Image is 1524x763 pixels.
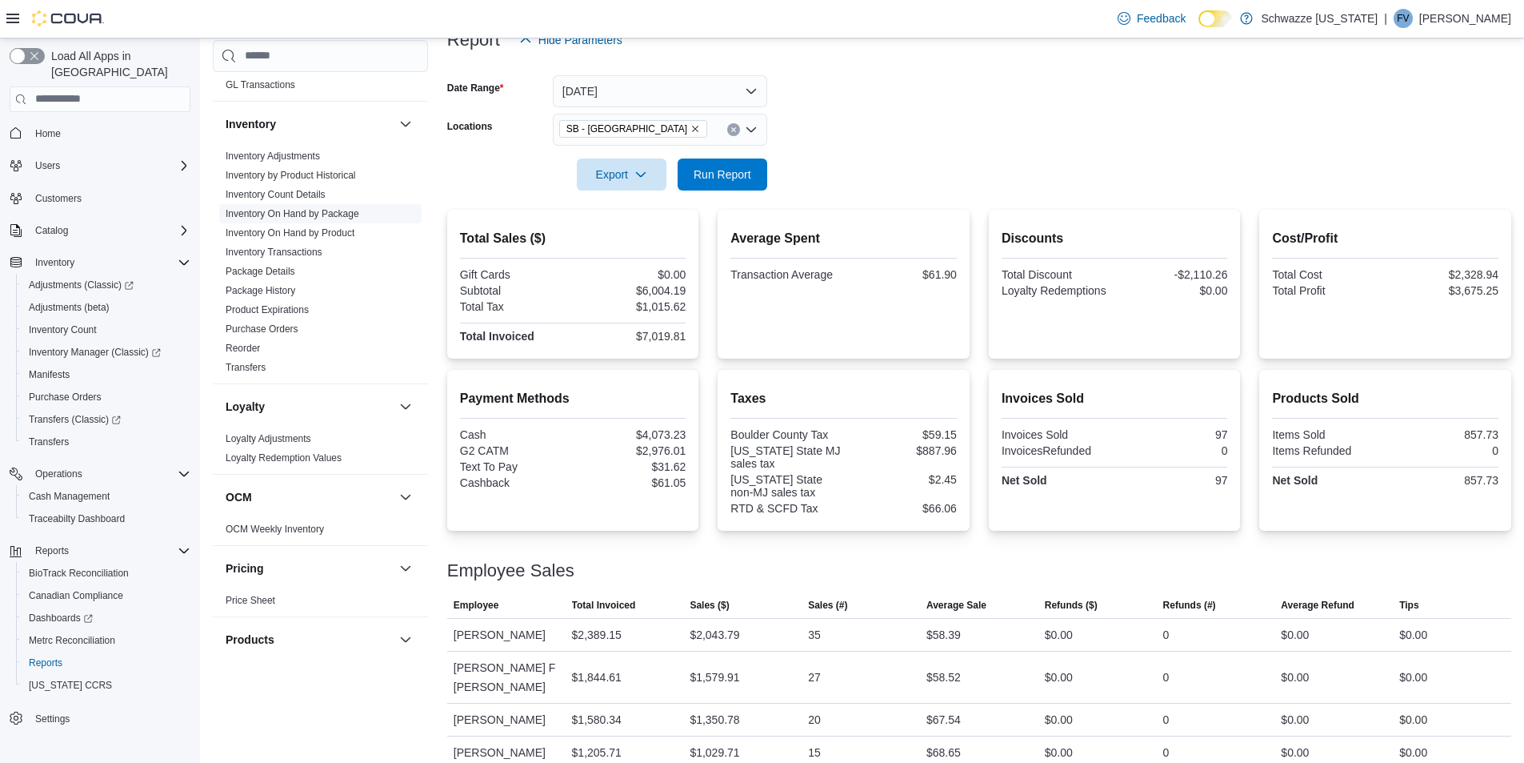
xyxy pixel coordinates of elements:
div: $6,004.19 [576,284,686,297]
div: Text To Pay [460,460,570,473]
div: [PERSON_NAME] F [PERSON_NAME] [447,652,566,703]
button: Operations [3,463,197,485]
button: Inventory [396,114,415,134]
span: Hide Parameters [538,32,622,48]
div: 0 [1163,743,1170,762]
a: Adjustments (Classic) [22,275,140,295]
span: BioTrack Reconciliation [22,564,190,583]
span: Export [586,159,657,191]
button: Inventory Count [16,319,197,341]
span: OCM Weekly Inventory [226,523,324,536]
span: Catalog [35,224,68,237]
button: Pricing [226,560,393,576]
button: Reports [29,541,75,560]
a: Inventory Manager (Classic) [22,343,167,362]
span: Reorder [226,342,260,355]
div: $0.00 [1281,743,1309,762]
h2: Invoices Sold [1002,389,1228,408]
span: Inventory Count [22,320,190,339]
div: $1,844.61 [572,668,622,687]
span: Inventory Count Details [226,188,326,201]
span: Traceabilty Dashboard [22,509,190,528]
span: Price Sheet [226,594,275,607]
span: Customers [29,188,190,208]
a: Settings [29,709,76,729]
button: Purchase Orders [16,386,197,408]
div: $1,205.71 [572,743,622,762]
a: Metrc Reconciliation [22,631,122,650]
strong: Net Sold [1272,474,1318,487]
h3: Inventory [226,116,276,132]
div: $66.06 [847,502,957,515]
span: Adjustments (Classic) [22,275,190,295]
span: BioTrack Reconciliation [29,567,129,580]
span: Home [29,123,190,143]
span: Refunds ($) [1045,599,1098,612]
div: 20 [808,710,821,729]
button: Metrc Reconciliation [16,629,197,652]
div: Items Refunded [1272,444,1382,457]
div: Gift Cards [460,268,570,281]
a: Adjustments (beta) [22,298,116,317]
button: Catalog [3,219,197,242]
h2: Discounts [1002,229,1228,248]
span: Adjustments (beta) [22,298,190,317]
a: Transfers [22,432,75,452]
div: [US_STATE] State non-MJ sales tax [730,473,840,499]
button: Adjustments (beta) [16,296,197,319]
span: Operations [35,468,82,480]
div: $3,675.25 [1389,284,1498,297]
button: Hide Parameters [513,24,629,56]
h2: Payment Methods [460,389,686,408]
div: -$2,110.26 [1118,268,1227,281]
div: $1,580.34 [572,710,622,729]
h2: Total Sales ($) [460,229,686,248]
div: $58.39 [926,625,961,645]
button: Open list of options [745,123,758,136]
label: Locations [447,120,493,133]
div: Loyalty Redemptions [1002,284,1111,297]
a: Package History [226,285,295,296]
a: Inventory Transactions [226,247,322,258]
div: 35 [808,625,821,645]
span: Inventory Manager (Classic) [29,346,161,359]
a: Inventory Count [22,320,103,339]
div: $67.54 [926,710,961,729]
span: Washington CCRS [22,676,190,695]
div: $0.00 [1399,743,1427,762]
div: Inventory [213,147,428,384]
button: Catalog [29,221,74,240]
a: Purchase Orders [226,323,298,335]
span: Users [29,156,190,175]
span: Customers [35,192,82,205]
div: $0.00 [1045,625,1073,645]
div: $1,350.78 [690,710,739,729]
span: Adjustments (beta) [29,301,110,314]
span: Reports [22,653,190,673]
div: $7,019.81 [576,330,686,343]
div: $2,043.79 [690,625,739,645]
div: $4,073.23 [576,428,686,441]
span: Transfers (Classic) [22,410,190,429]
button: Reports [16,652,197,674]
span: SB - [GEOGRAPHIC_DATA] [566,121,687,137]
button: Canadian Compliance [16,584,197,607]
a: Canadian Compliance [22,586,130,605]
span: Cash Management [22,487,190,506]
span: Average Sale [926,599,986,612]
div: $59.15 [847,428,957,441]
div: $68.65 [926,743,961,762]
h2: Products Sold [1272,389,1498,408]
span: Catalog [29,221,190,240]
span: Reports [29,657,62,669]
div: Transaction Average [730,268,840,281]
label: Date Range [447,82,504,94]
h2: Average Spent [730,229,957,248]
button: Operations [29,464,89,484]
span: Inventory [35,256,74,269]
p: | [1384,9,1387,28]
div: $2,328.94 [1389,268,1498,281]
div: $1,579.91 [690,668,739,687]
div: $0.00 [1281,668,1309,687]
